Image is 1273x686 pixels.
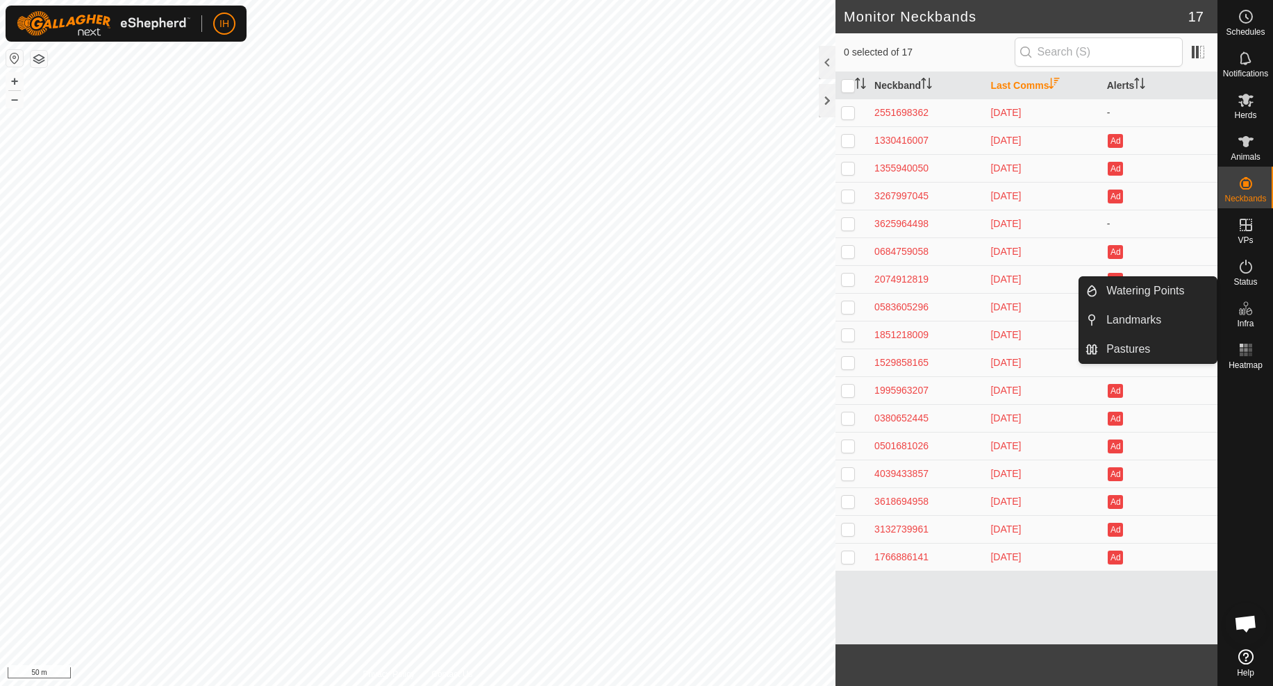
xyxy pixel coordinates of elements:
div: 1766886141 [874,550,979,564]
span: Neckbands [1224,194,1266,203]
td: - [1101,210,1217,237]
span: Sep 1, 2025, 2:52 PM [990,135,1021,146]
span: Sep 1, 2025, 2:51 PM [990,190,1021,201]
div: 0583605296 [874,300,979,315]
div: 2551698362 [874,106,979,120]
div: Open chat [1225,603,1267,644]
th: Neckband [869,72,985,99]
div: 1529858165 [874,355,979,370]
div: 3132739961 [874,522,979,537]
span: Sep 1, 2025, 2:51 PM [990,357,1021,368]
span: Infra [1237,319,1254,328]
button: Ad [1108,273,1123,287]
div: 4039433857 [874,467,979,481]
input: Search (S) [1015,37,1183,67]
div: 1995963207 [874,383,979,398]
button: Map Layers [31,51,47,67]
span: Pastures [1106,341,1150,358]
div: 0501681026 [874,439,979,453]
button: + [6,73,23,90]
span: Sep 1, 2025, 2:51 PM [990,274,1021,285]
span: Notifications [1223,69,1268,78]
td: - [1101,99,1217,126]
span: Status [1233,278,1257,286]
span: Sep 1, 2025, 2:52 PM [990,107,1021,118]
button: Ad [1108,440,1123,453]
span: Sep 1, 2025, 2:51 PM [990,468,1021,479]
th: Last Comms [985,72,1101,99]
span: 17 [1188,6,1204,27]
a: Help [1218,644,1273,683]
div: 3267997045 [874,189,979,203]
a: Watering Points [1098,277,1217,305]
li: Landmarks [1079,306,1217,334]
span: Landmarks [1106,312,1161,328]
button: Ad [1108,467,1123,481]
div: 0380652445 [874,411,979,426]
span: Animals [1231,153,1260,161]
span: Sep 1, 2025, 2:36 PM [990,551,1021,562]
span: Sep 1, 2025, 2:51 PM [990,246,1021,257]
button: Ad [1108,412,1123,426]
a: Privacy Policy [363,668,415,680]
span: IH [219,17,229,31]
span: Sep 1, 2025, 2:51 PM [990,524,1021,535]
span: Heatmap [1229,361,1263,369]
button: Reset Map [6,50,23,67]
span: Sep 1, 2025, 2:51 PM [990,218,1021,229]
button: Ad [1108,551,1123,564]
button: Ad [1108,162,1123,176]
div: 1851218009 [874,328,979,342]
p-sorticon: Activate to sort [855,80,866,91]
div: 1330416007 [874,133,979,148]
span: Watering Points [1106,283,1184,299]
li: Pastures [1079,335,1217,363]
span: Sep 1, 2025, 2:52 PM [990,162,1021,174]
button: Ad [1108,245,1123,259]
button: Ad [1108,523,1123,537]
div: 3625964498 [874,217,979,231]
button: Ad [1108,384,1123,398]
a: Landmarks [1098,306,1217,334]
div: 3618694958 [874,494,979,509]
li: Watering Points [1079,277,1217,305]
span: Sep 1, 2025, 2:51 PM [990,385,1021,396]
th: Alerts [1101,72,1217,99]
p-sorticon: Activate to sort [921,80,932,91]
span: Sep 1, 2025, 2:51 PM [990,496,1021,507]
div: 1355940050 [874,161,979,176]
img: Gallagher Logo [17,11,190,36]
span: 0 selected of 17 [844,45,1015,60]
p-sorticon: Activate to sort [1049,80,1060,91]
div: 0684759058 [874,244,979,259]
button: Ad [1108,190,1123,203]
button: Ad [1108,134,1123,148]
span: VPs [1238,236,1253,244]
span: Sep 1, 2025, 2:51 PM [990,329,1021,340]
span: Schedules [1226,28,1265,36]
span: Sep 1, 2025, 2:51 PM [990,301,1021,312]
span: Help [1237,669,1254,677]
a: Contact Us [431,668,472,680]
a: Pastures [1098,335,1217,363]
button: Ad [1108,495,1123,509]
div: 2074912819 [874,272,979,287]
h2: Monitor Neckbands [844,8,1188,25]
span: Herds [1234,111,1256,119]
span: Sep 1, 2025, 2:51 PM [990,412,1021,424]
p-sorticon: Activate to sort [1134,80,1145,91]
button: – [6,91,23,108]
span: Sep 1, 2025, 2:51 PM [990,440,1021,451]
